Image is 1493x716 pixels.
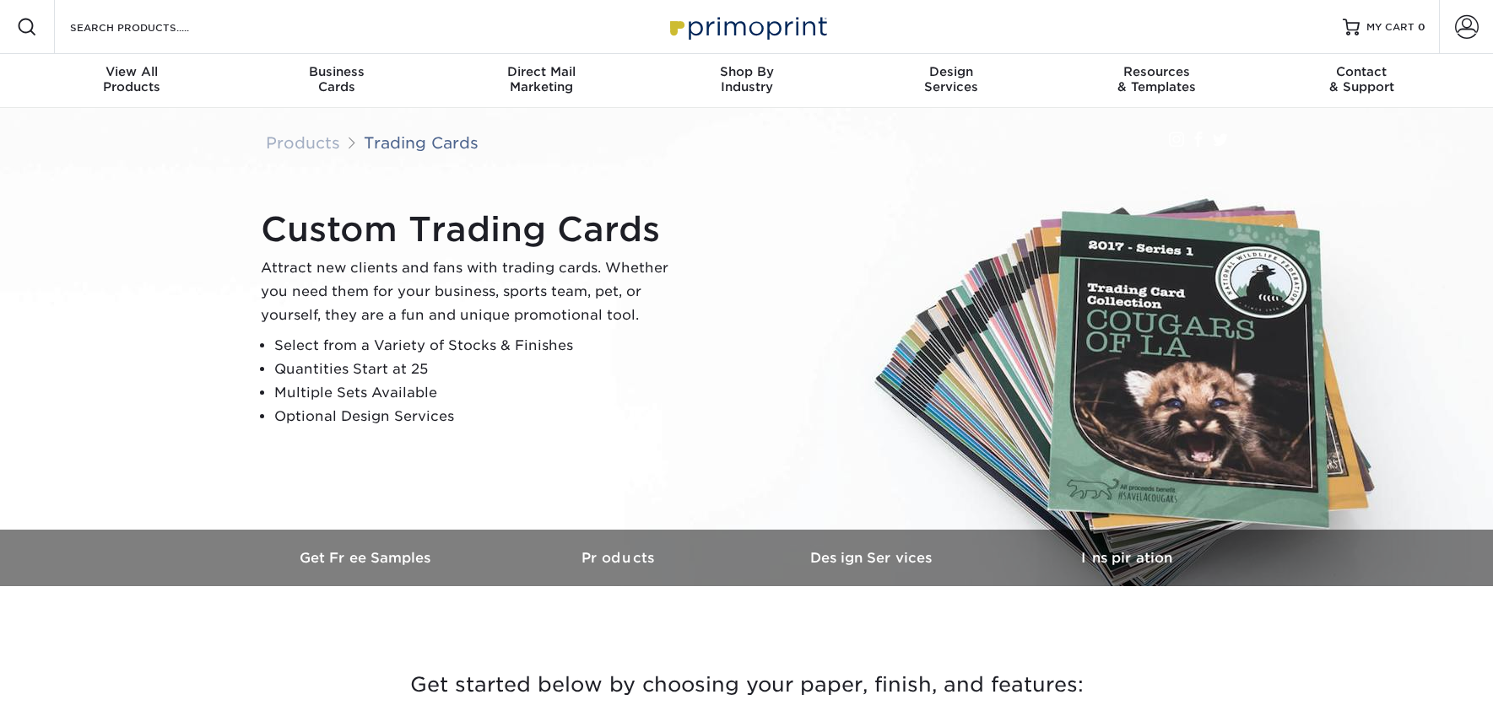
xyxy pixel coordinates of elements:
li: Quantities Start at 25 [274,358,683,381]
span: Business [234,64,439,79]
span: Shop By [644,64,849,79]
a: Direct MailMarketing [439,54,644,108]
span: 0 [1418,21,1425,33]
img: Primoprint [663,8,831,45]
a: Shop ByIndustry [644,54,849,108]
li: Optional Design Services [274,405,683,428]
li: Multiple Sets Available [274,381,683,405]
span: Direct Mail [439,64,644,79]
span: Design [849,64,1054,79]
div: Services [849,64,1054,94]
a: Resources& Templates [1054,54,1259,108]
a: View AllProducts [30,54,235,108]
a: Design Services [747,530,1000,586]
h3: Inspiration [1000,550,1253,566]
div: Products [30,64,235,94]
h3: Design Services [747,550,1000,566]
a: Contact& Support [1259,54,1464,108]
span: View All [30,64,235,79]
div: Marketing [439,64,644,94]
a: BusinessCards [234,54,439,108]
div: Industry [644,64,849,94]
h3: Products [494,550,747,566]
a: DesignServices [849,54,1054,108]
a: Products [494,530,747,586]
input: SEARCH PRODUCTS..... [68,17,233,37]
a: Get Free Samples [241,530,494,586]
h1: Custom Trading Cards [261,209,683,250]
div: & Support [1259,64,1464,94]
p: Attract new clients and fans with trading cards. Whether you need them for your business, sports ... [261,256,683,327]
span: Contact [1259,64,1464,79]
div: & Templates [1054,64,1259,94]
span: MY CART [1366,20,1415,35]
a: Products [266,133,340,152]
a: Trading Cards [364,133,479,152]
div: Cards [234,64,439,94]
li: Select from a Variety of Stocks & Finishes [274,334,683,358]
a: Inspiration [1000,530,1253,586]
span: Resources [1054,64,1259,79]
h3: Get Free Samples [241,550,494,566]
